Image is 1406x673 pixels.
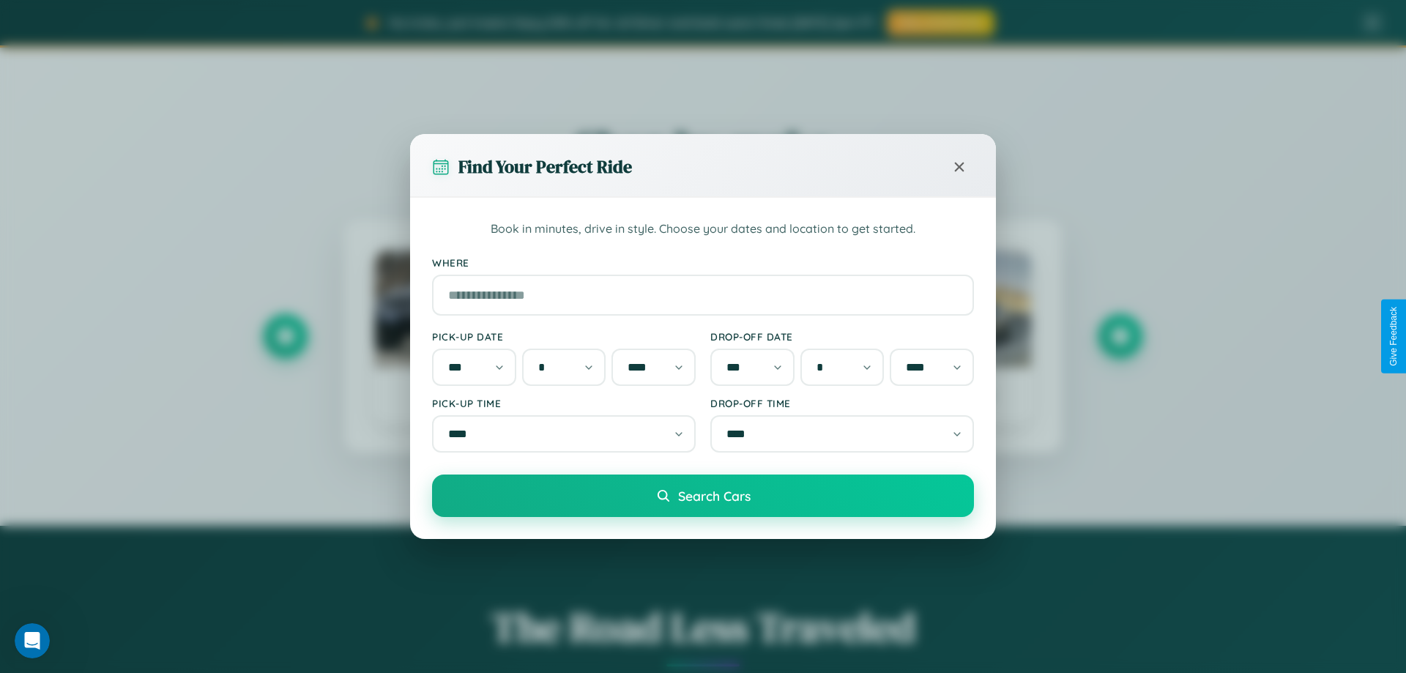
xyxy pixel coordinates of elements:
label: Drop-off Date [710,330,974,343]
p: Book in minutes, drive in style. Choose your dates and location to get started. [432,220,974,239]
label: Where [432,256,974,269]
label: Pick-up Time [432,397,696,409]
span: Search Cars [678,488,751,504]
button: Search Cars [432,475,974,517]
label: Pick-up Date [432,330,696,343]
label: Drop-off Time [710,397,974,409]
h3: Find Your Perfect Ride [458,155,632,179]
